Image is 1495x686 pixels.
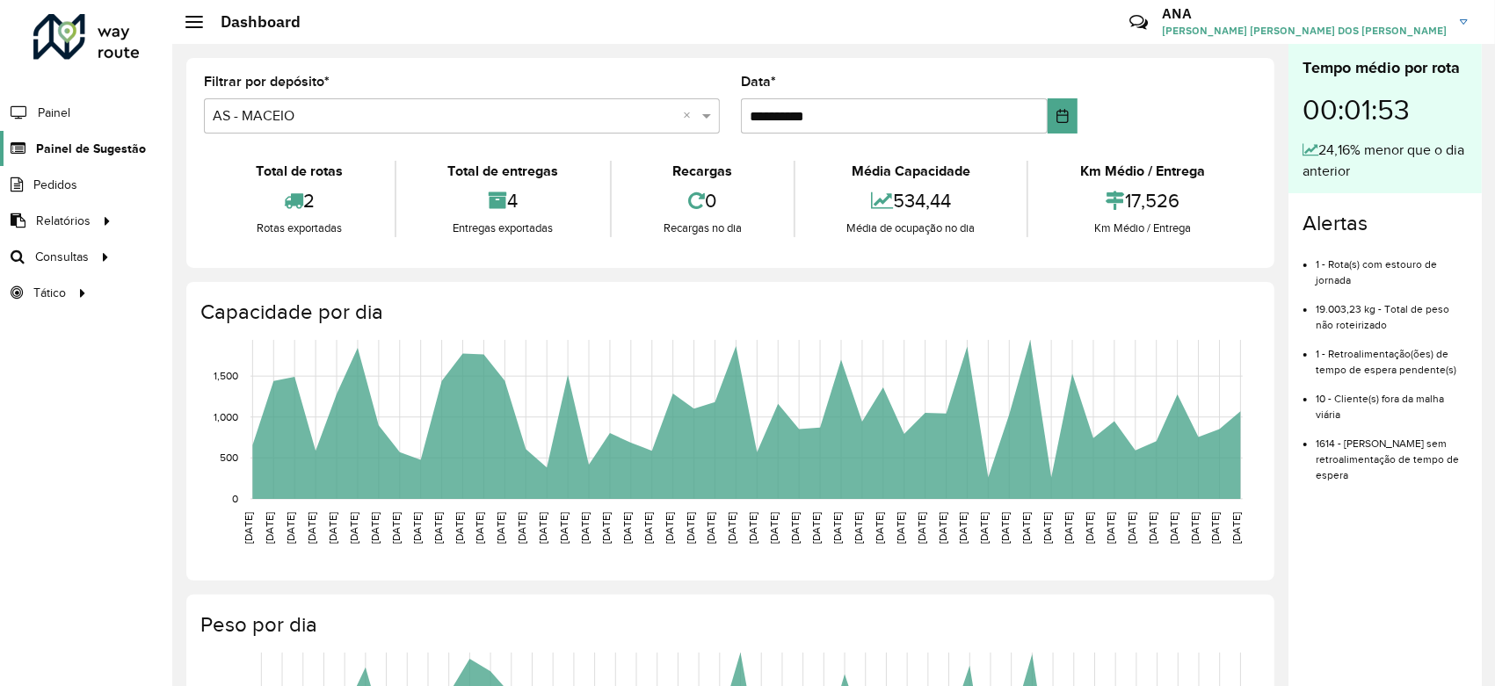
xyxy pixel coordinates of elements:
text: [DATE] [348,512,359,544]
text: [DATE] [1126,512,1137,544]
h3: ANA [1162,5,1447,22]
text: [DATE] [642,512,654,544]
div: Recargas [616,161,789,182]
div: Total de rotas [208,161,390,182]
text: [DATE] [768,512,780,544]
text: [DATE] [432,512,444,544]
text: [DATE] [853,512,864,544]
h4: Alertas [1303,211,1468,236]
text: [DATE] [516,512,527,544]
span: Painel de Sugestão [36,140,146,158]
text: [DATE] [621,512,633,544]
div: Total de entregas [401,161,606,182]
span: Clear all [683,105,698,126]
div: Rotas exportadas [208,220,390,237]
text: 500 [220,452,238,464]
div: Entregas exportadas [401,220,606,237]
button: Choose Date [1048,98,1078,134]
div: 00:01:53 [1303,80,1468,140]
div: Km Médio / Entrega [1033,161,1252,182]
div: 534,44 [800,182,1023,220]
text: [DATE] [937,512,948,544]
div: 2 [208,182,390,220]
text: [DATE] [579,512,591,544]
div: 0 [616,182,789,220]
text: 1,000 [214,411,238,422]
text: [DATE] [727,512,738,544]
text: [DATE] [558,512,570,544]
div: Média de ocupação no dia [800,220,1023,237]
label: Data [741,71,776,92]
text: [DATE] [1084,512,1095,544]
text: [DATE] [454,512,465,544]
text: [DATE] [327,512,338,544]
text: [DATE] [958,512,969,544]
text: [DATE] [390,512,402,544]
text: [DATE] [706,512,717,544]
text: [DATE] [264,512,275,544]
li: 1 - Rota(s) com estouro de jornada [1316,243,1468,288]
text: [DATE] [874,512,885,544]
text: [DATE] [285,512,296,544]
span: Relatórios [36,212,91,230]
text: [DATE] [685,512,696,544]
text: [DATE] [306,512,317,544]
text: [DATE] [243,512,254,544]
text: [DATE] [1020,512,1032,544]
div: 17,526 [1033,182,1252,220]
text: [DATE] [789,512,801,544]
text: [DATE] [369,512,381,544]
text: [DATE] [831,512,843,544]
li: 1614 - [PERSON_NAME] sem retroalimentação de tempo de espera [1316,422,1468,483]
text: [DATE] [1147,512,1158,544]
div: Recargas no dia [616,220,789,237]
text: [DATE] [1210,512,1222,544]
h4: Peso por dia [200,612,1257,638]
text: 0 [232,493,238,504]
div: Km Médio / Entrega [1033,220,1252,237]
div: Tempo médio por rota [1303,56,1468,80]
li: 19.003,23 kg - Total de peso não roteirizado [1316,288,1468,333]
text: [DATE] [495,512,506,544]
text: [DATE] [664,512,675,544]
h2: Dashboard [203,12,301,32]
span: Consultas [35,248,89,266]
li: 1 - Retroalimentação(ões) de tempo de espera pendente(s) [1316,333,1468,378]
span: Pedidos [33,176,77,194]
div: Média Capacidade [800,161,1023,182]
text: [DATE] [411,512,423,544]
text: [DATE] [475,512,486,544]
text: [DATE] [1041,512,1053,544]
h4: Capacidade por dia [200,300,1257,325]
text: [DATE] [1063,512,1074,544]
a: Contato Rápido [1120,4,1158,41]
div: 24,16% menor que o dia anterior [1303,140,1468,182]
text: [DATE] [916,512,927,544]
text: [DATE] [1189,512,1201,544]
text: [DATE] [999,512,1011,544]
div: 4 [401,182,606,220]
text: [DATE] [1105,512,1116,544]
span: Painel [38,104,70,122]
text: [DATE] [1168,512,1179,544]
text: [DATE] [747,512,758,544]
label: Filtrar por depósito [204,71,330,92]
text: 1,500 [214,370,238,381]
span: [PERSON_NAME] [PERSON_NAME] DOS [PERSON_NAME] [1162,23,1447,39]
span: Tático [33,284,66,302]
li: 10 - Cliente(s) fora da malha viária [1316,378,1468,422]
text: [DATE] [895,512,906,544]
text: [DATE] [979,512,991,544]
text: [DATE] [537,512,548,544]
text: [DATE] [600,512,612,544]
text: [DATE] [810,512,822,544]
text: [DATE] [1231,512,1243,544]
